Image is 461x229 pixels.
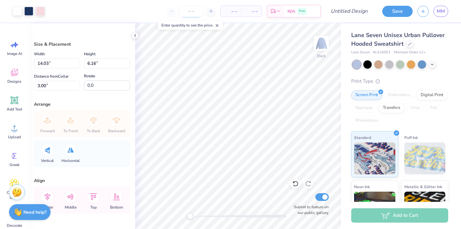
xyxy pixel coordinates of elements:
[84,50,95,58] label: Height
[351,103,377,113] div: Applique
[351,116,382,126] div: Rhinestones
[351,31,445,48] span: Lane Seven Unisex Urban Pullover Hooded Sweatshirt
[406,103,424,113] div: Vinyl
[7,51,22,56] span: Image AI
[41,158,54,163] span: Vertical
[7,107,22,112] span: Add Text
[224,8,237,15] span: – –
[8,134,21,140] span: Upload
[354,192,395,224] img: Neon Ink
[384,90,415,100] div: Embroidery
[379,103,404,113] div: Transfers
[34,50,45,58] label: Width
[351,50,370,55] span: Lane Seven
[433,6,448,17] a: MM
[34,41,130,48] div: Size & Placement
[404,142,446,174] img: Puff Ink
[354,142,395,174] img: Standard
[404,183,442,190] span: Metallic & Glitter Ink
[7,223,22,228] span: Decorate
[61,158,80,163] span: Horizontal
[404,192,446,224] img: Metallic & Glitter Ink
[437,8,445,15] span: MM
[351,90,382,100] div: Screen Print
[10,162,20,167] span: Greek
[404,134,418,141] span: Puff Ink
[187,213,193,219] div: Accessibility label
[382,6,413,17] button: Save
[4,190,25,200] span: Clipart & logos
[287,8,295,15] span: N/A
[34,73,69,80] label: Distance from Collar
[290,204,329,216] label: Submit to feature on our public gallery.
[354,183,370,190] span: Neon Ink
[351,78,448,85] div: Print Type
[354,134,371,141] span: Standard
[245,8,258,15] span: – –
[90,205,97,210] span: Top
[426,103,441,113] div: Foil
[179,5,204,17] input: – –
[373,50,391,55] span: # LS16001
[34,101,130,108] div: Arrange
[317,53,326,59] div: Back
[65,205,77,210] span: Middle
[394,50,426,55] span: Minimum Order: 12 +
[42,205,53,210] span: Center
[23,209,46,215] strong: Need help?
[7,79,21,84] span: Designs
[110,205,123,210] span: Bottom
[315,37,328,50] img: Back
[299,9,305,13] span: Free
[326,5,373,18] input: Untitled Design
[84,72,95,80] label: Rotate
[34,177,130,184] div: Align
[158,21,223,30] div: Enter quantity to see the price.
[417,90,448,100] div: Digital Print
